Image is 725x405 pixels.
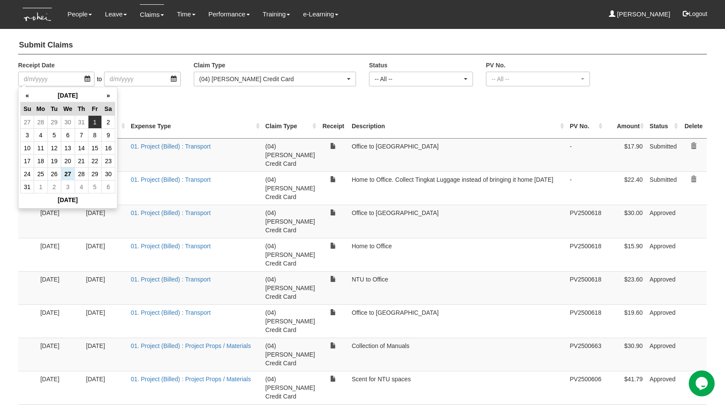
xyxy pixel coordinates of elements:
[131,309,211,316] a: 01. Project (Billed) : Transport
[61,116,75,129] td: 30
[566,205,605,238] td: PV2500618
[101,129,115,142] td: 9
[75,116,88,129] td: 31
[61,129,75,142] td: 6
[131,342,251,349] a: 01. Project (Billed) : Project Props / Materials
[34,180,47,193] td: 1
[37,371,82,404] td: [DATE]
[262,238,318,271] td: (04) [PERSON_NAME] Credit Card
[88,168,101,180] td: 29
[131,243,211,250] a: 01. Project (Billed) : Transport
[21,155,34,168] td: 17
[21,129,34,142] td: 3
[131,376,251,383] a: 01. Project (Billed) : Project Props / Materials
[348,205,566,238] td: Office to [GEOGRAPHIC_DATA]
[47,129,61,142] td: 5
[75,129,88,142] td: 7
[566,304,605,338] td: PV2500618
[75,180,88,193] td: 4
[566,171,605,205] td: -
[194,72,356,86] button: (04) [PERSON_NAME] Credit Card
[646,205,680,238] td: Approved
[609,4,671,24] a: [PERSON_NAME]
[486,72,590,86] button: -- All --
[369,61,388,70] label: Status
[486,61,505,70] label: PV No.
[21,116,34,129] td: 27
[199,75,346,83] div: (04) [PERSON_NAME] Credit Card
[101,116,115,129] td: 2
[208,4,250,24] a: Performance
[566,114,605,139] th: PV No. : activate to sort column ascending
[34,116,47,129] td: 28
[47,155,61,168] td: 19
[105,4,127,24] a: Leave
[348,238,566,271] td: Home to Office
[34,129,47,142] td: 4
[82,304,127,338] td: [DATE]
[88,155,101,168] td: 22
[61,102,75,116] th: We
[88,180,101,193] td: 5
[104,72,180,86] input: d/m/yyyy
[262,138,318,171] td: (04) [PERSON_NAME] Credit Card
[34,89,102,102] th: [DATE]
[262,205,318,238] td: (04) [PERSON_NAME] Credit Card
[61,142,75,155] td: 13
[34,155,47,168] td: 18
[18,61,55,70] label: Receipt Date
[75,142,88,155] td: 14
[262,114,318,139] th: Claim Type : activate to sort column ascending
[101,168,115,180] td: 30
[37,304,82,338] td: [DATE]
[21,168,34,180] td: 24
[37,338,82,371] td: [DATE]
[605,304,646,338] td: $19.60
[21,142,34,155] td: 10
[348,171,566,205] td: Home to Office. Collect Tingkat Luggage instead of bringing it home [DATE]
[95,72,104,86] span: to
[47,180,61,193] td: 2
[348,114,566,139] th: Description : activate to sort column ascending
[75,102,88,116] th: Th
[47,142,61,155] td: 12
[101,155,115,168] td: 23
[605,371,646,404] td: $41.79
[82,271,127,304] td: [DATE]
[369,72,473,86] button: -- All --
[303,4,338,24] a: e-Learning
[646,304,680,338] td: Approved
[47,102,61,116] th: Tu
[262,271,318,304] td: (04) [PERSON_NAME] Credit Card
[37,205,82,238] td: [DATE]
[75,155,88,168] td: 21
[348,371,566,404] td: Scent for NTU spaces
[492,75,579,83] div: -- All --
[21,193,115,207] th: [DATE]
[82,371,127,404] td: [DATE]
[131,176,211,183] a: 01. Project (Billed) : Transport
[262,304,318,338] td: (04) [PERSON_NAME] Credit Card
[262,371,318,404] td: (04) [PERSON_NAME] Credit Card
[605,238,646,271] td: $15.90
[18,37,707,54] h4: Submit Claims
[61,180,75,193] td: 3
[75,168,88,180] td: 28
[34,168,47,180] td: 25
[566,371,605,404] td: PV2500606
[101,142,115,155] td: 16
[47,116,61,129] td: 29
[605,271,646,304] td: $23.60
[348,271,566,304] td: NTU to Office
[194,61,226,70] label: Claim Type
[605,205,646,238] td: $30.00
[646,171,680,205] td: Submitted
[82,205,127,238] td: [DATE]
[131,276,211,283] a: 01. Project (Billed) : Transport
[375,75,462,83] div: -- All --
[61,168,75,180] td: 27
[131,143,211,150] a: 01. Project (Billed) : Transport
[88,142,101,155] td: 15
[566,271,605,304] td: PV2500618
[689,370,716,396] iframe: chat widget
